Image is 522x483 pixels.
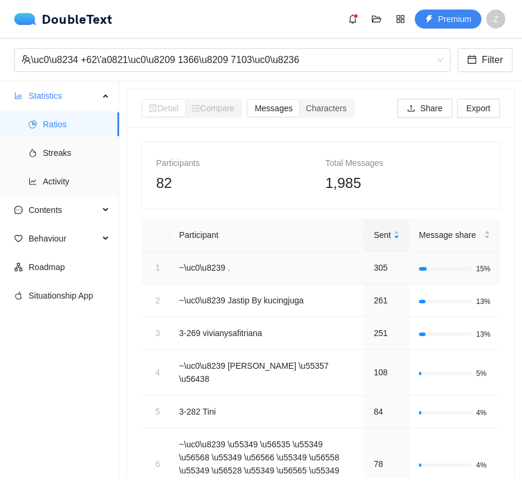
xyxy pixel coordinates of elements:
[397,99,452,118] button: uploadShare
[367,10,386,29] button: folder-open
[192,103,235,113] span: Compare
[43,170,110,193] span: Activity
[21,49,433,71] div: \uc0\u8234 +62\'a0821\uc0\u8209 1366\u8209 7103\uc0\u8236
[476,462,490,469] span: 4%
[392,14,409,24] span: appstore
[476,370,490,377] span: 5%
[457,99,500,118] button: Export
[29,255,110,279] span: Roadmap
[364,350,409,396] td: 108
[170,317,365,350] td: 3-269 vivianysafitriana
[151,457,160,471] div: 6
[325,175,361,191] span: 1,985
[21,55,31,64] span: team
[254,103,293,113] span: Messages
[374,228,391,241] span: Sent
[156,156,316,170] div: Participants
[364,396,409,428] td: 84
[364,317,409,350] td: 251
[192,104,200,112] span: ordered-list
[481,52,503,67] span: Filter
[151,294,160,307] div: 2
[29,177,37,186] span: line-chart
[325,156,485,170] div: Total Messages
[21,49,443,71] span: \uc0\u8234 +62\'a0821\uc0\u8209 1366\u8209 7103\uc0\u8236
[344,14,362,24] span: bell
[368,14,386,24] span: folder-open
[29,284,110,308] span: Situationship App
[151,405,160,418] div: 5
[458,48,512,72] button: calendarFilter
[170,284,365,317] td: ~\uc0\u8239 Jastip By kucingjuga
[467,102,490,115] span: Export
[170,350,365,396] td: ~\uc0\u8239 [PERSON_NAME] \u55357 \u56438
[425,15,433,24] span: thunderbolt
[14,234,23,243] span: heart
[343,10,362,29] button: bell
[29,149,37,157] span: fire
[438,12,471,26] span: Premium
[306,103,346,113] span: Characters
[151,366,160,379] div: 4
[476,298,490,305] span: 13%
[14,92,23,100] span: bar-chart
[476,331,490,338] span: 13%
[29,198,99,222] span: Contents
[43,112,110,136] span: Ratios
[170,252,365,284] td: ~\uc0\u8239 .
[29,120,37,128] span: pie-chart
[420,102,442,115] span: Share
[391,10,410,29] button: appstore
[407,104,415,114] span: upload
[493,10,499,29] span: Z
[149,104,157,112] span: file-search
[156,175,172,191] span: 82
[409,219,500,252] th: Message share
[14,13,113,25] div: DoubleText
[419,228,481,241] span: Message share
[364,284,409,317] td: 261
[29,84,99,108] span: Statistics
[14,13,42,25] img: logo
[467,55,477,66] span: calendar
[29,227,99,250] span: Behaviour
[151,327,160,340] div: 3
[476,409,490,416] span: 4%
[170,396,365,428] td: 3-282 Tini
[43,141,110,165] span: Streaks
[364,252,409,284] td: 305
[149,103,179,113] span: Detail
[177,228,358,241] div: Participant
[14,13,113,25] a: logoDoubleText
[14,206,23,214] span: message
[14,263,23,271] span: apartment
[415,10,481,29] button: thunderboltPremium
[14,291,23,300] span: apple
[151,261,160,274] div: 1
[476,265,490,272] span: 15%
